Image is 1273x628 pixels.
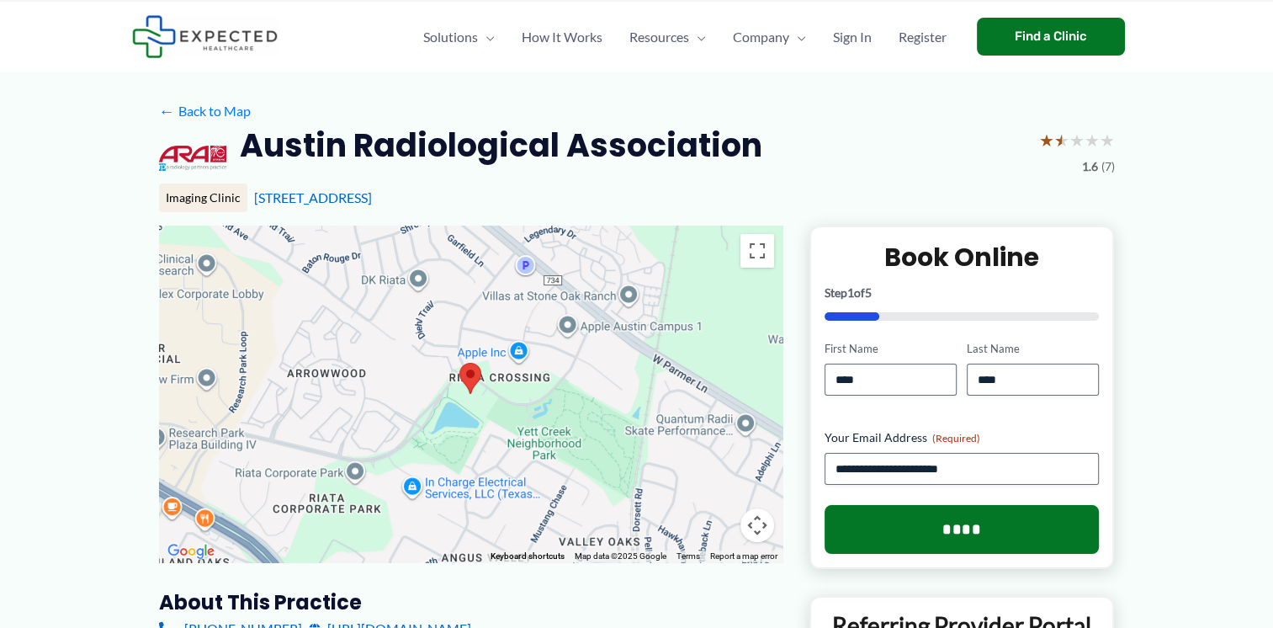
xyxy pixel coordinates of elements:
[719,8,819,67] a: CompanyMenu Toggle
[410,8,960,67] nav: Primary Site Navigation
[825,287,1100,299] p: Step of
[423,8,478,67] span: Solutions
[1039,125,1054,156] span: ★
[740,508,774,542] button: Map camera controls
[163,540,219,562] img: Google
[508,8,616,67] a: How It Works
[522,8,602,67] span: How It Works
[254,189,372,205] a: [STREET_ADDRESS]
[825,429,1100,446] label: Your Email Address
[932,432,980,444] span: (Required)
[1100,125,1115,156] span: ★
[1085,125,1100,156] span: ★
[676,551,700,561] a: Terms (opens in new tab)
[616,8,719,67] a: ResourcesMenu Toggle
[825,341,957,357] label: First Name
[1054,125,1069,156] span: ★
[847,285,854,300] span: 1
[629,8,689,67] span: Resources
[240,125,762,166] h2: Austin Radiological Association
[689,8,706,67] span: Menu Toggle
[967,341,1099,357] label: Last Name
[833,8,872,67] span: Sign In
[710,551,777,561] a: Report a map error
[159,184,247,212] div: Imaging Clinic
[491,551,565,562] button: Keyboard shortcuts
[977,18,1125,56] a: Find a Clinic
[1082,156,1098,178] span: 1.6
[819,8,885,67] a: Sign In
[865,285,872,300] span: 5
[825,241,1100,274] h2: Book Online
[478,8,495,67] span: Menu Toggle
[740,234,774,268] button: Toggle fullscreen view
[159,98,251,124] a: ←Back to Map
[159,589,782,615] h3: About this practice
[789,8,806,67] span: Menu Toggle
[885,8,960,67] a: Register
[1101,156,1115,178] span: (7)
[733,8,789,67] span: Company
[163,540,219,562] a: Open this area in Google Maps (opens a new window)
[899,8,947,67] span: Register
[159,103,175,119] span: ←
[132,15,278,58] img: Expected Healthcare Logo - side, dark font, small
[1069,125,1085,156] span: ★
[575,551,666,561] span: Map data ©2025 Google
[410,8,508,67] a: SolutionsMenu Toggle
